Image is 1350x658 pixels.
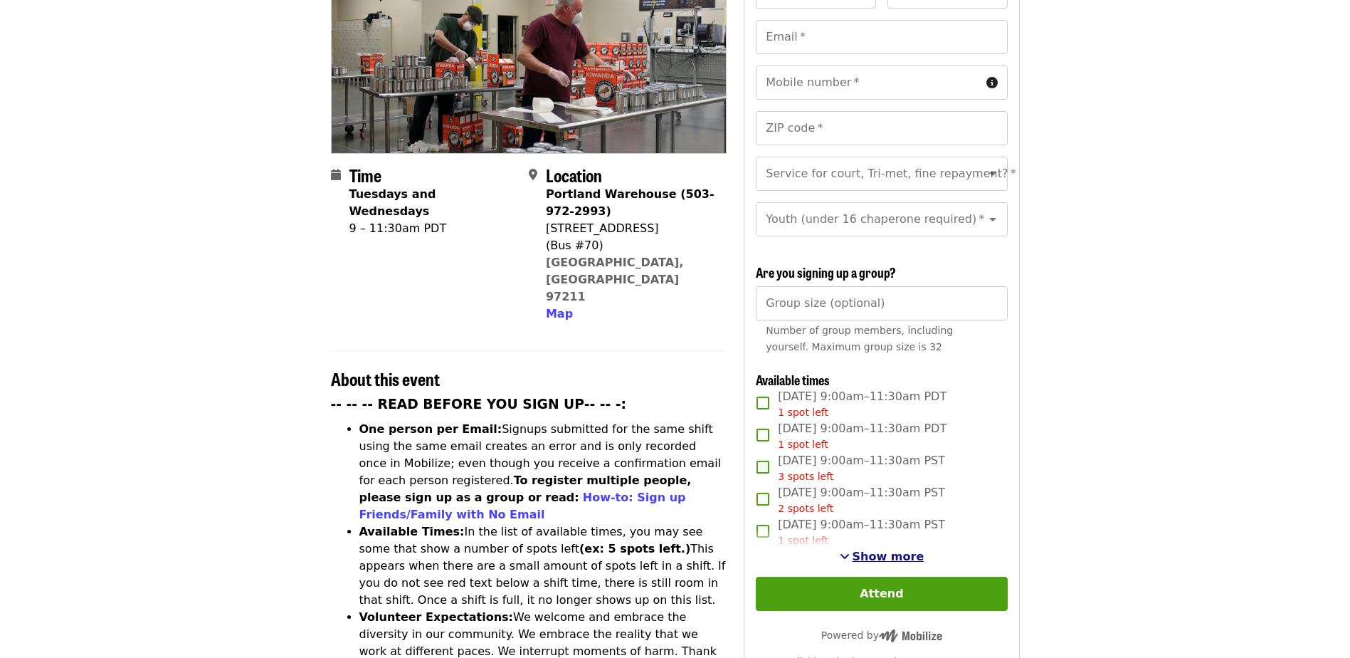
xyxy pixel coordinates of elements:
[359,525,465,538] strong: Available Times:
[778,471,833,482] span: 3 spots left
[983,164,1003,184] button: Open
[840,548,924,565] button: See more timeslots
[349,220,517,237] div: 9 – 11:30am PDT
[359,474,692,504] strong: To register multiple people, please sign up as a group or read:
[756,263,896,281] span: Are you signing up a group?
[778,452,945,484] span: [DATE] 9:00am–11:30am PST
[756,577,1007,611] button: Attend
[349,187,436,218] strong: Tuesdays and Wednesdays
[766,325,953,352] span: Number of group members, including yourself. Maximum group size is 32
[756,370,830,389] span: Available times
[778,439,828,450] span: 1 spot left
[546,187,714,218] strong: Portland Warehouse (503-972-2993)
[879,630,942,642] img: Powered by Mobilize
[331,168,341,182] i: calendar icon
[778,535,828,546] span: 1 spot left
[778,407,828,418] span: 1 spot left
[778,516,945,548] span: [DATE] 9:00am–11:30am PST
[986,76,998,90] i: circle-info icon
[546,237,715,254] div: (Bus #70)
[529,168,537,182] i: map-marker-alt icon
[546,256,684,303] a: [GEOGRAPHIC_DATA], [GEOGRAPHIC_DATA] 97211
[359,610,514,624] strong: Volunteer Expectations:
[349,162,381,187] span: Time
[359,491,686,521] a: How-to: Sign up Friends/Family with No Email
[778,420,946,452] span: [DATE] 9:00am–11:30am PDT
[546,307,573,320] span: Map
[359,422,502,436] strong: One person per Email:
[756,111,1007,145] input: ZIP code
[756,286,1007,320] input: [object Object]
[331,397,627,412] strong: -- -- -- READ BEFORE YOU SIGN UP-- -- -:
[853,550,924,563] span: Show more
[546,162,602,187] span: Location
[778,503,833,514] span: 2 spots left
[756,66,980,100] input: Mobile number
[579,542,690,555] strong: (ex: 5 spots left.)
[546,305,573,323] button: Map
[756,20,1007,54] input: Email
[359,421,727,523] li: Signups submitted for the same shift using the same email creates an error and is only recorded o...
[821,630,942,641] span: Powered by
[983,209,1003,229] button: Open
[331,366,440,391] span: About this event
[546,220,715,237] div: [STREET_ADDRESS]
[359,523,727,609] li: In the list of available times, you may see some that show a number of spots left This appears wh...
[778,388,946,420] span: [DATE] 9:00am–11:30am PDT
[778,484,945,516] span: [DATE] 9:00am–11:30am PST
